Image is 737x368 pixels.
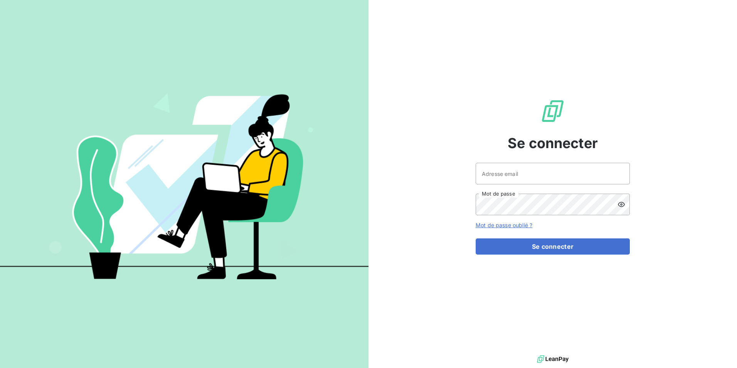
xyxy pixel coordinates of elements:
[537,353,569,365] img: logo
[540,99,565,123] img: Logo LeanPay
[508,133,598,154] span: Se connecter
[476,163,630,184] input: placeholder
[476,222,532,228] a: Mot de passe oublié ?
[476,238,630,255] button: Se connecter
